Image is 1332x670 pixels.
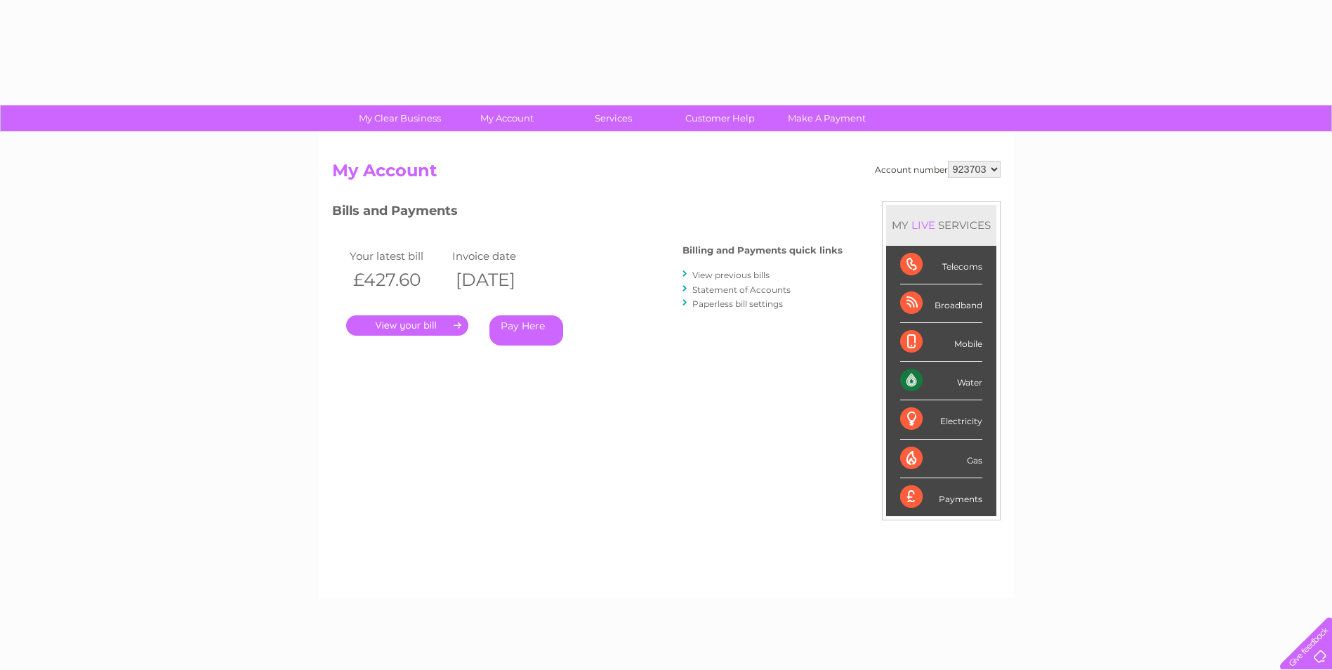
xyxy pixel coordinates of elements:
[342,105,458,131] a: My Clear Business
[900,284,982,323] div: Broadband
[909,218,938,232] div: LIVE
[692,298,783,309] a: Paperless bill settings
[900,478,982,516] div: Payments
[900,440,982,478] div: Gas
[900,246,982,284] div: Telecoms
[886,205,996,245] div: MY SERVICES
[900,400,982,439] div: Electricity
[900,362,982,400] div: Water
[875,161,1001,178] div: Account number
[332,201,843,225] h3: Bills and Payments
[449,265,551,294] th: [DATE]
[449,105,565,131] a: My Account
[900,323,982,362] div: Mobile
[662,105,778,131] a: Customer Help
[769,105,885,131] a: Make A Payment
[692,270,770,280] a: View previous bills
[346,247,449,265] td: Your latest bill
[683,245,843,256] h4: Billing and Payments quick links
[489,315,563,346] a: Pay Here
[555,105,671,131] a: Services
[346,315,468,336] a: .
[449,247,551,265] td: Invoice date
[692,284,791,295] a: Statement of Accounts
[332,161,1001,188] h2: My Account
[346,265,449,294] th: £427.60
